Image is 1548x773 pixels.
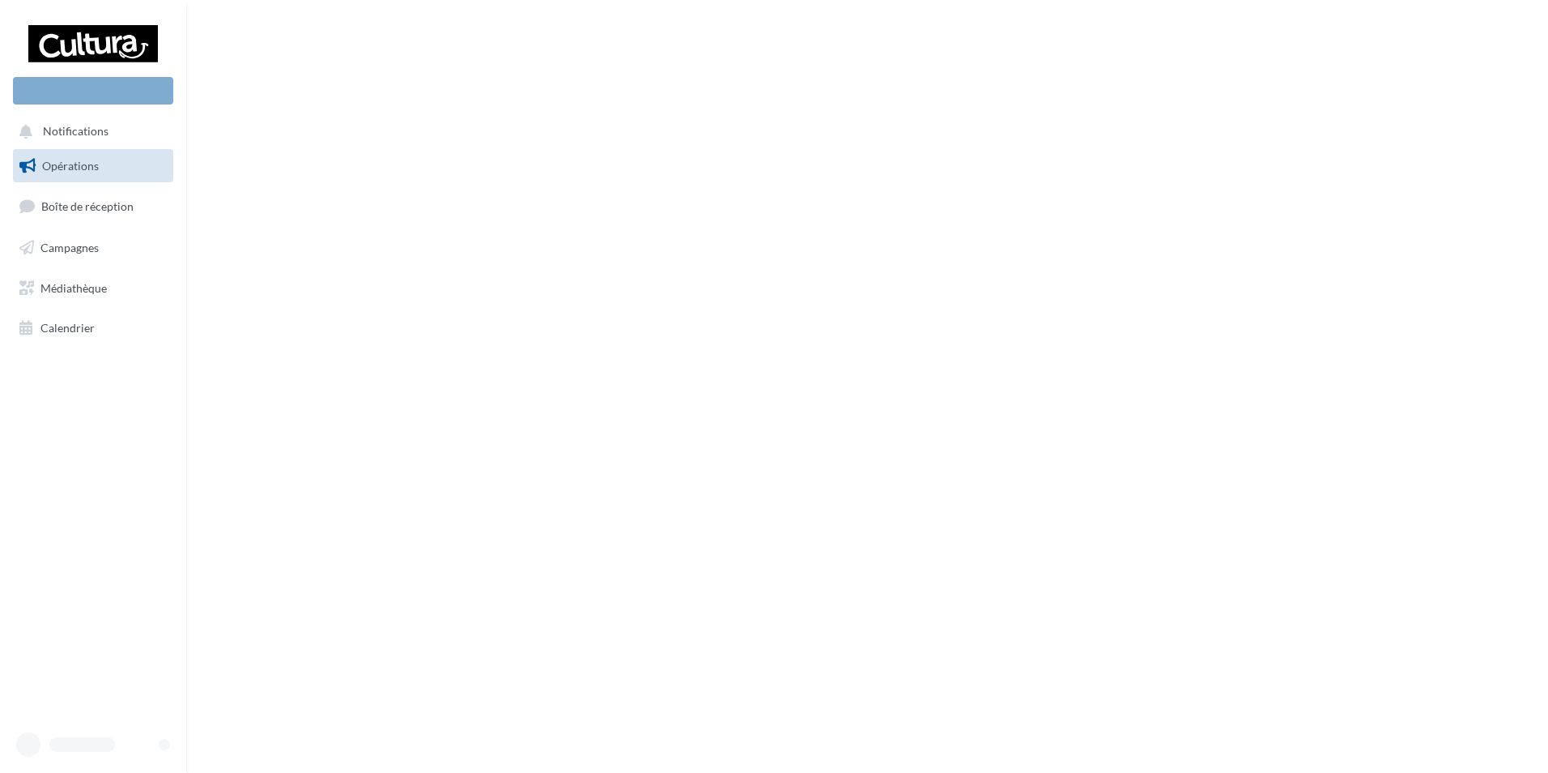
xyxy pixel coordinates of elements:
a: Calendrier [10,311,176,345]
a: Boîte de réception [10,189,176,224]
div: Nouvelle campagne [13,77,173,105]
span: Campagnes [40,241,99,254]
a: Campagnes [10,231,176,265]
span: Calendrier [40,321,95,335]
a: Opérations [10,149,176,183]
span: Boîte de réception [41,199,134,213]
span: Opérations [42,159,99,173]
span: Notifications [43,125,108,139]
a: Médiathèque [10,271,176,305]
span: Médiathèque [40,280,107,294]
